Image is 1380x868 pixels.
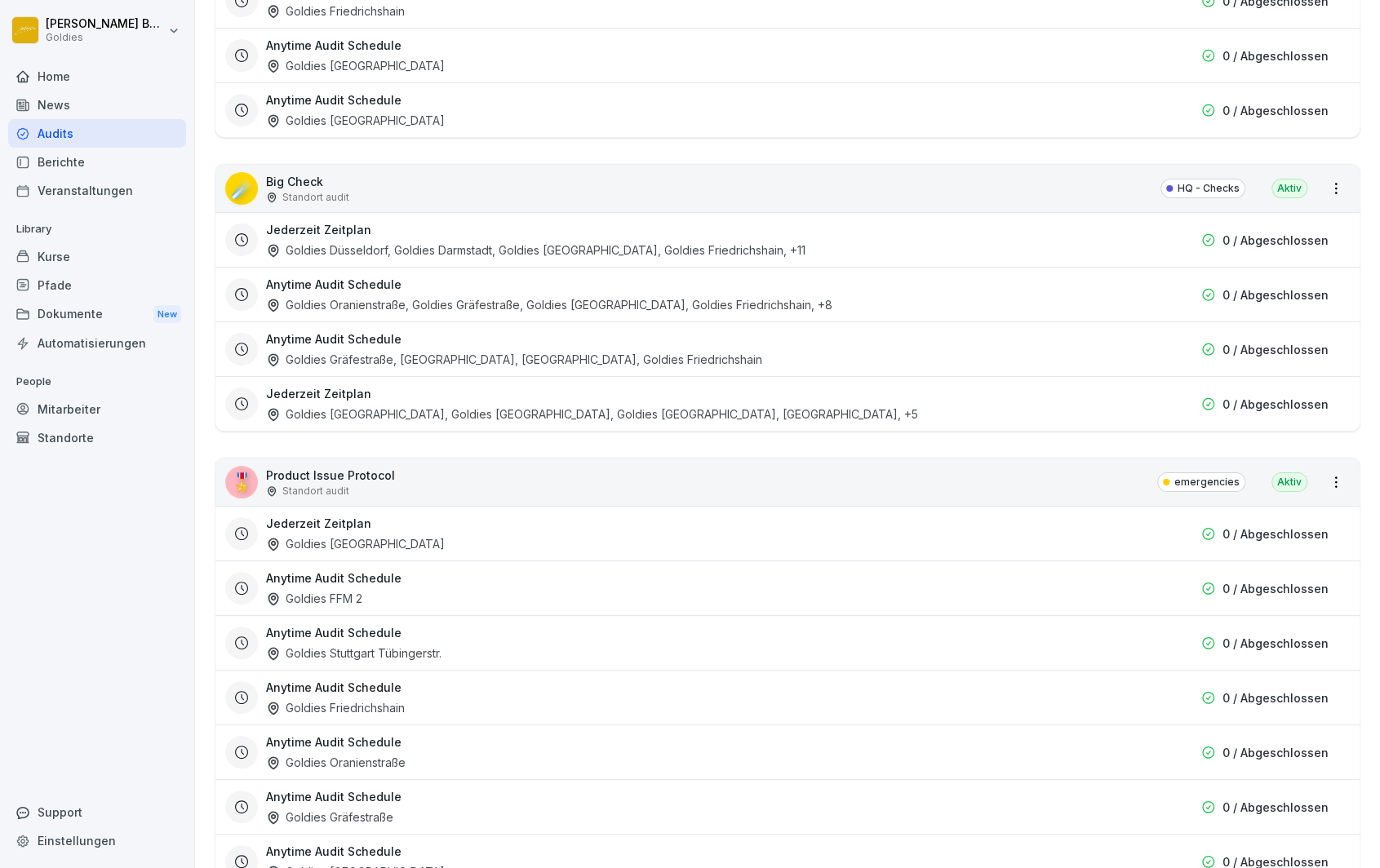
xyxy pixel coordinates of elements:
[266,699,405,716] div: Goldies Friedrichshain
[8,329,186,357] a: Automatisierungen
[1222,341,1329,358] p: 0 / Abgeschlossen
[8,91,186,119] a: News
[8,369,186,395] p: People
[266,276,402,293] h3: Anytime Audit Schedule
[1222,799,1329,816] p: 0 / Abgeschlossen
[8,826,186,855] a: Einstellungen
[282,190,349,205] p: Standort audit
[1222,396,1329,413] p: 0 / Abgeschlossen
[266,330,402,348] h3: Anytime Audit Schedule
[266,241,805,259] div: Goldies Düsseldorf, Goldies Darmstadt, Goldies [GEOGRAPHIC_DATA], Goldies Friedrichshain , +11
[1222,232,1329,249] p: 0 / Abgeschlossen
[266,112,445,129] div: Goldies [GEOGRAPHIC_DATA]
[1222,47,1329,64] p: 0 / Abgeschlossen
[8,271,186,299] a: Pfade
[8,148,186,176] a: Berichte
[8,216,186,242] p: Library
[266,385,371,402] h3: Jederzeit Zeitplan
[8,299,186,330] div: Dokumente
[266,754,406,771] div: Goldies Oranienstraße
[225,172,258,205] div: ☄️
[8,299,186,330] a: DokumenteNew
[225,466,258,498] div: 🎖️
[266,91,402,108] h3: Anytime Audit Schedule
[266,535,445,552] div: Goldies [GEOGRAPHIC_DATA]
[266,173,349,190] p: Big Check
[266,569,402,587] h3: Anytime Audit Schedule
[46,32,165,43] p: Goldies
[1222,102,1329,119] p: 0 / Abgeschlossen
[8,119,186,148] a: Audits
[266,221,371,238] h3: Jederzeit Zeitplan
[282,484,349,498] p: Standort audit
[266,296,832,313] div: Goldies Oranienstraße, Goldies Gräfestraße, Goldies [GEOGRAPHIC_DATA], Goldies Friedrichshain , +8
[1271,472,1307,492] div: Aktiv
[1222,635,1329,652] p: 0 / Abgeschlossen
[8,395,186,423] a: Mitarbeiter
[1271,179,1307,198] div: Aktiv
[266,590,362,607] div: Goldies FFM 2
[8,423,186,452] a: Standorte
[266,405,918,423] div: Goldies [GEOGRAPHIC_DATA], Goldies [GEOGRAPHIC_DATA], Goldies [GEOGRAPHIC_DATA], [GEOGRAPHIC_DATA...
[46,17,165,31] p: [PERSON_NAME] Buhren
[1222,689,1329,706] p: 0 / Abgeschlossen
[1222,580,1329,597] p: 0 / Abgeschlossen
[8,62,186,91] a: Home
[266,808,393,826] div: Goldies Gräfestraße
[8,176,186,205] a: Veranstaltungen
[266,843,402,860] h3: Anytime Audit Schedule
[266,467,395,484] p: Product Issue Protocol
[153,305,181,324] div: New
[266,57,445,74] div: Goldies [GEOGRAPHIC_DATA]
[1222,744,1329,761] p: 0 / Abgeschlossen
[266,788,402,805] h3: Anytime Audit Schedule
[8,242,186,271] a: Kurse
[8,798,186,826] div: Support
[266,37,402,54] h3: Anytime Audit Schedule
[1222,286,1329,303] p: 0 / Abgeschlossen
[1222,525,1329,542] p: 0 / Abgeschlossen
[1174,475,1240,489] p: emergencies
[266,2,405,20] div: Goldies Friedrichshain
[266,351,762,368] div: Goldies Gräfestraße, [GEOGRAPHIC_DATA], [GEOGRAPHIC_DATA], Goldies Friedrichshain
[266,733,402,751] h3: Anytime Audit Schedule
[1178,181,1240,196] p: HQ - Checks
[266,624,402,641] h3: Anytime Audit Schedule
[266,644,442,662] div: Goldies Stuttgart Tübingerstr.
[266,679,402,696] h3: Anytime Audit Schedule
[266,515,371,532] h3: Jederzeit Zeitplan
